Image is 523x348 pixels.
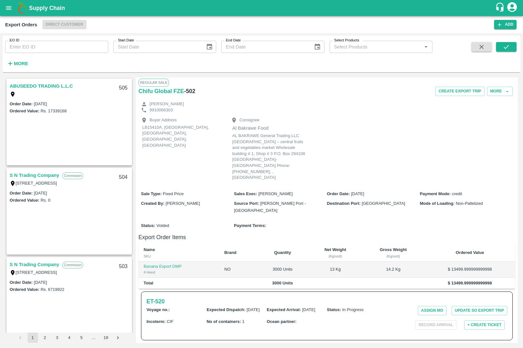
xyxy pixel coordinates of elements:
p: Consignee [240,117,260,123]
label: Start Date [118,38,134,43]
button: Open [422,43,430,51]
span: Voided [156,223,169,228]
div: customer-support [495,2,506,14]
a: ET-520 [146,297,164,306]
span: Regular Sale [138,79,169,86]
button: Create Export Trip [435,87,484,96]
td: 13 Kg [309,262,362,278]
label: Order Date : [10,280,33,285]
div: Export Orders [5,21,37,29]
label: Select Products [334,38,359,43]
input: Start Date [113,41,201,53]
button: More [5,58,30,69]
p: Al Bakrawe Food [232,125,309,132]
button: Choose date [203,41,216,53]
a: S N Trading Company [10,260,59,269]
label: Ordered Value: [10,109,39,113]
b: Order Date : [327,191,350,196]
label: Rs. 17339168 [40,109,66,113]
span: Non-Palletized [456,201,483,206]
span: [PERSON_NAME] [258,191,293,196]
a: Chifu Global FZE [138,87,184,96]
p: AL BAKRAWE General Trading LLC [GEOGRAPHIC_DATA] – central fruits and vegetables market Wholesale... [232,133,309,181]
b: Status : [327,307,341,312]
span: 1 [242,319,244,324]
button: Go to page 3 [52,333,62,343]
span: Please dispatch the trip before ending [415,322,457,327]
p: Banana Export DMP [144,264,214,270]
label: Ordered Value: [10,198,39,203]
button: Go to page 19 [101,333,111,343]
td: NO [219,262,256,278]
button: + Create Ticket [464,320,505,330]
b: Quantity [274,250,291,255]
label: Rs. 6719922 [40,287,64,292]
a: Supply Chain [29,4,495,13]
button: Update SO Export Trip [452,306,507,315]
nav: pagination navigation [14,333,124,343]
label: EO ID [10,38,19,43]
span: [PERSON_NAME] Port - [GEOGRAPHIC_DATA] [234,201,306,213]
b: Sale Type : [141,191,162,196]
button: page 1 [28,333,38,343]
b: Ocean partner : [267,319,297,324]
b: $ 13499.999999999998 [448,281,492,285]
td: 14.2 Kg [362,262,424,278]
b: Sales Exec : [234,191,257,196]
b: Created By : [141,201,164,206]
label: [DATE] [34,191,47,196]
b: Expected Dispatch : [207,307,245,312]
h6: ET- 520 [146,297,164,306]
span: CIF [167,319,173,324]
input: End Date [221,41,309,53]
button: Go to page 5 [76,333,87,343]
b: 3000 Units [272,281,293,285]
p: [PERSON_NAME] [150,101,184,107]
b: Gross Weight [380,247,407,252]
button: More [487,87,513,96]
h6: - 502 [184,87,195,96]
span: [DATE] [351,191,364,196]
td: $ 13499.999999999998 [424,262,515,278]
label: Ordered Value: [10,287,39,292]
span: [PERSON_NAME] [166,201,200,206]
button: Go to page 4 [64,333,75,343]
span: [DATE] [246,307,260,312]
img: logo [16,2,29,14]
b: Destination Port : [327,201,361,206]
button: open drawer [1,1,16,15]
b: Payment Mode : [420,191,451,196]
b: Name [144,247,155,252]
div: SKU [144,253,214,259]
b: Expected Arrival : [267,307,301,312]
span: Fixed Price [163,191,184,196]
span: In Progress [342,307,363,312]
a: ABUSEEDO TRADING L.L.C [10,82,73,90]
button: Go to page 2 [40,333,50,343]
span: [GEOGRAPHIC_DATA] [362,201,405,206]
label: End Date [226,38,241,43]
button: Go to next page [113,333,123,343]
div: 503 [115,259,131,274]
b: Incoterm : [146,319,165,324]
div: … [89,335,99,341]
label: [DATE] [34,101,47,106]
div: 505 [115,81,131,96]
div: 504 [115,170,131,185]
b: Total [144,281,153,285]
td: 3000 Units [257,262,309,278]
b: Voyage no. : [146,307,170,312]
button: Add [494,20,517,29]
button: Choose date [311,41,324,53]
div: account of current user [506,1,518,15]
label: [STREET_ADDRESS] [16,270,57,275]
p: LB15410A, [GEOGRAPHIC_DATA], [GEOGRAPHIC_DATA], [GEOGRAPHIC_DATA], [GEOGRAPHIC_DATA] [142,125,219,148]
b: Supply Chain [29,5,65,11]
b: No of containers : [207,319,241,324]
a: S N Trading Company [10,171,59,179]
p: Commission [62,172,83,179]
b: Net Weight [324,247,346,252]
b: Brand [224,250,236,255]
b: Source Port : [234,201,259,206]
div: 4 Hand [144,269,214,275]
